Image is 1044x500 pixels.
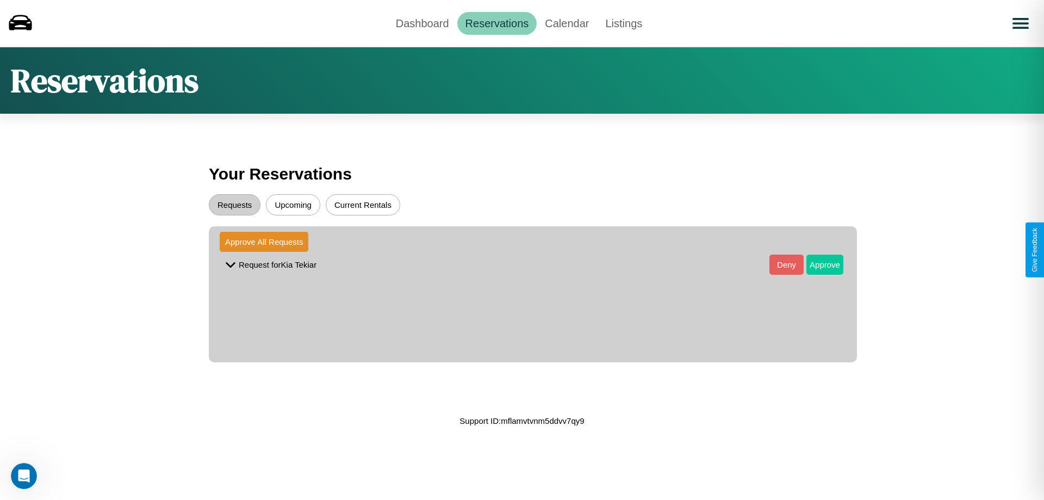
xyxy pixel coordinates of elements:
div: Give Feedback [1031,228,1039,272]
p: Request for Kia Tekiar [239,257,316,272]
a: Calendar [537,12,597,35]
button: Upcoming [266,194,320,215]
button: Approve [806,255,843,275]
button: Deny [769,255,804,275]
a: Reservations [457,12,537,35]
a: Dashboard [388,12,457,35]
button: Requests [209,194,260,215]
button: Open menu [1005,8,1036,39]
iframe: Intercom live chat [11,463,37,489]
h1: Reservations [11,58,198,103]
button: Approve All Requests [220,232,308,252]
a: Listings [597,12,650,35]
p: Support ID: mflamvtvnm5ddvv7qy9 [459,413,584,428]
h3: Your Reservations [209,159,835,189]
button: Current Rentals [326,194,400,215]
